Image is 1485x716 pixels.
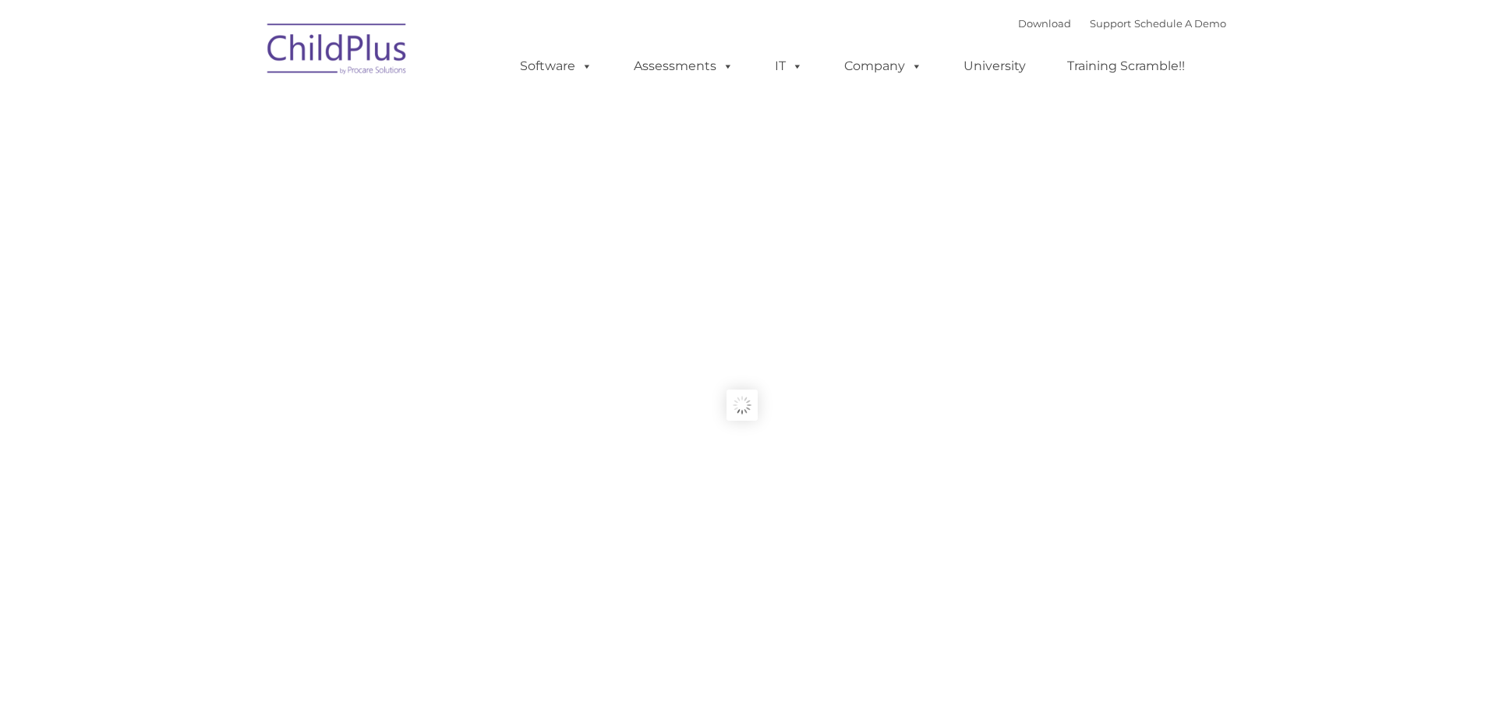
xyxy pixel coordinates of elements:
[829,51,938,82] a: Company
[759,51,819,82] a: IT
[1018,17,1226,30] font: |
[618,51,749,82] a: Assessments
[948,51,1041,82] a: University
[1134,17,1226,30] a: Schedule A Demo
[504,51,608,82] a: Software
[1090,17,1131,30] a: Support
[260,12,415,90] img: ChildPlus by Procare Solutions
[1018,17,1071,30] a: Download
[1052,51,1200,82] a: Training Scramble!!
